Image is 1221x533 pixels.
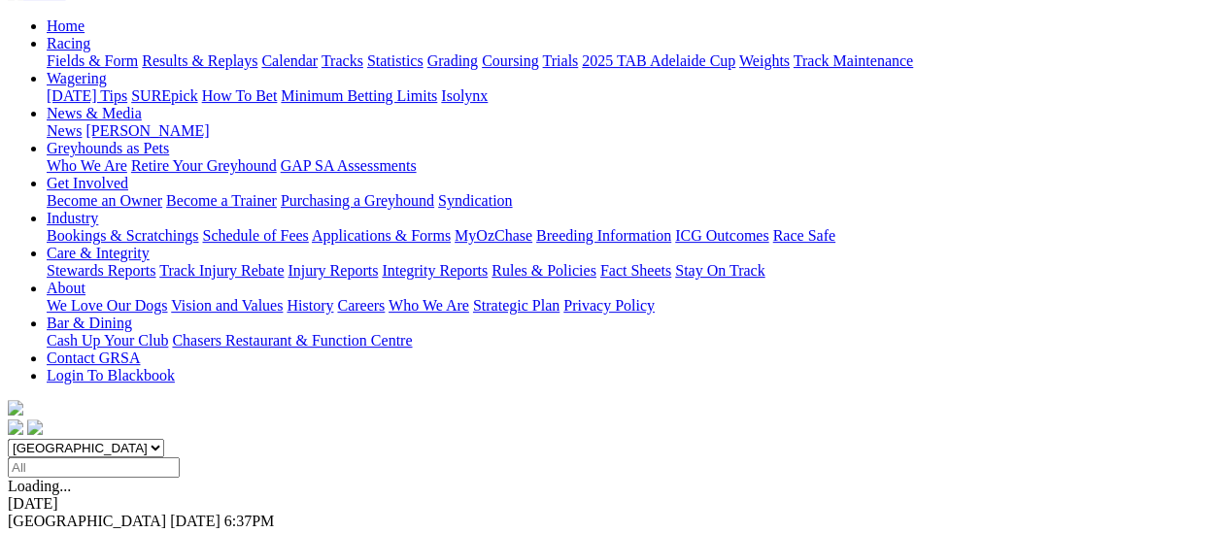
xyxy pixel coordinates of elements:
[675,227,768,244] a: ICG Outcomes
[675,262,764,279] a: Stay On Track
[8,419,23,435] img: facebook.svg
[47,87,1213,105] div: Wagering
[563,297,655,314] a: Privacy Policy
[542,52,578,69] a: Trials
[47,297,1213,315] div: About
[172,332,412,349] a: Chasers Restaurant & Function Centre
[281,87,437,104] a: Minimum Betting Limits
[47,332,168,349] a: Cash Up Your Club
[438,192,512,209] a: Syndication
[47,175,128,191] a: Get Involved
[281,192,434,209] a: Purchasing a Greyhound
[131,157,277,174] a: Retire Your Greyhound
[600,262,671,279] a: Fact Sheets
[202,87,278,104] a: How To Bet
[171,297,283,314] a: Vision and Values
[47,192,162,209] a: Become an Owner
[482,52,539,69] a: Coursing
[47,367,175,383] a: Login To Blackbook
[224,513,275,529] span: 6:37PM
[142,52,257,69] a: Results & Replays
[473,297,560,314] a: Strategic Plan
[47,52,1213,70] div: Racing
[47,157,1213,175] div: Greyhounds as Pets
[47,17,85,34] a: Home
[47,192,1213,210] div: Get Involved
[47,280,85,296] a: About
[159,262,284,279] a: Track Injury Rebate
[441,87,488,104] a: Isolynx
[536,227,671,244] a: Breeding Information
[47,227,198,244] a: Bookings & Scratchings
[281,157,417,174] a: GAP SA Assessments
[47,140,169,156] a: Greyhounds as Pets
[47,122,82,139] a: News
[85,122,209,139] a: [PERSON_NAME]
[8,495,1213,513] div: [DATE]
[47,262,1213,280] div: Care & Integrity
[427,52,478,69] a: Grading
[47,350,140,366] a: Contact GRSA
[47,70,107,86] a: Wagering
[287,297,333,314] a: History
[47,245,150,261] a: Care & Integrity
[322,52,363,69] a: Tracks
[312,227,451,244] a: Applications & Forms
[131,87,197,104] a: SUREpick
[367,52,424,69] a: Statistics
[8,513,166,529] span: [GEOGRAPHIC_DATA]
[47,297,167,314] a: We Love Our Dogs
[389,297,469,314] a: Who We Are
[47,35,90,51] a: Racing
[8,457,180,478] input: Select date
[382,262,488,279] a: Integrity Reports
[47,210,98,226] a: Industry
[8,400,23,416] img: logo-grsa-white.png
[261,52,318,69] a: Calendar
[170,513,220,529] span: [DATE]
[47,332,1213,350] div: Bar & Dining
[772,227,834,244] a: Race Safe
[47,227,1213,245] div: Industry
[47,262,155,279] a: Stewards Reports
[47,122,1213,140] div: News & Media
[288,262,378,279] a: Injury Reports
[47,87,127,104] a: [DATE] Tips
[739,52,790,69] a: Weights
[47,105,142,121] a: News & Media
[582,52,735,69] a: 2025 TAB Adelaide Cup
[166,192,277,209] a: Become a Trainer
[202,227,308,244] a: Schedule of Fees
[455,227,532,244] a: MyOzChase
[47,157,127,174] a: Who We Are
[337,297,385,314] a: Careers
[794,52,913,69] a: Track Maintenance
[47,315,132,331] a: Bar & Dining
[492,262,596,279] a: Rules & Policies
[47,52,138,69] a: Fields & Form
[27,419,43,435] img: twitter.svg
[8,478,71,494] span: Loading...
